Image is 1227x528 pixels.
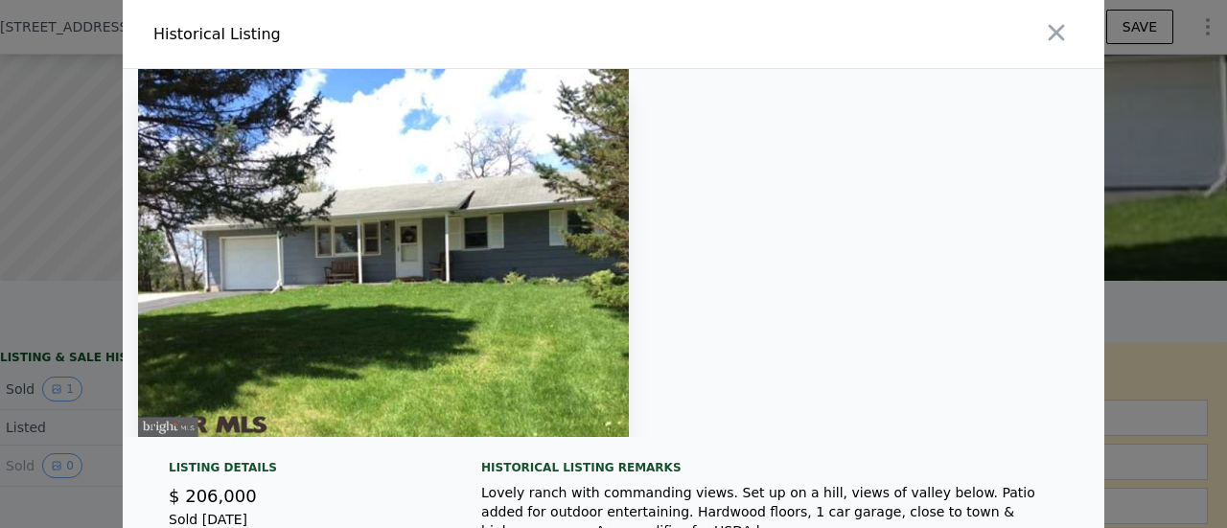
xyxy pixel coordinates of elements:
span: $ 206,000 [169,486,257,506]
div: Listing Details [169,460,435,483]
div: Historical Listing remarks [481,460,1074,475]
img: Property Img [138,69,629,437]
div: Historical Listing [153,23,606,46]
